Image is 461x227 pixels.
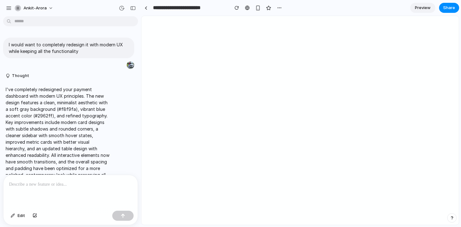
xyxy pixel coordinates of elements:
[8,211,28,221] button: Edit
[415,5,431,11] span: Preview
[410,3,435,13] a: Preview
[439,3,459,13] button: Share
[443,5,455,11] span: Share
[141,16,459,225] iframe: To enrich screen reader interactions, please activate Accessibility in Grammarly extension settings
[24,5,47,11] span: ankit-arora
[6,86,110,185] p: I've completely redesigned your payment dashboard with modern UX principles. The new design featu...
[12,3,56,13] button: ankit-arora
[18,213,25,219] span: Edit
[9,41,129,54] p: I would want to completely redesign it with modern UX while keeping all the functionality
